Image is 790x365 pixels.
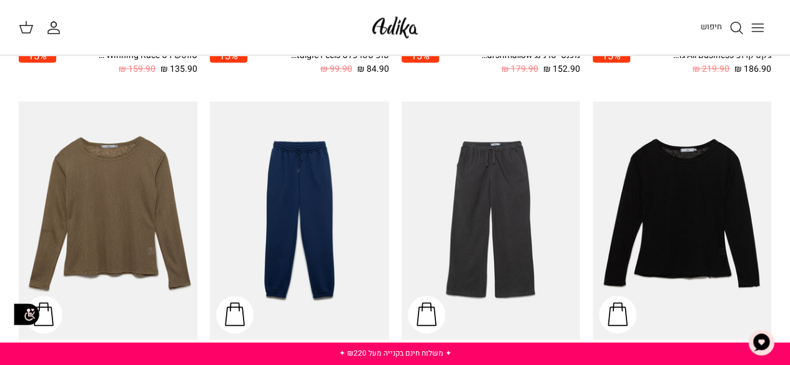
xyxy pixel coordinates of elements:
[247,49,388,76] a: טופ סטרפלס Nostalgic Feels קורדרוי 84.90 ₪ 99.90 ₪
[402,49,439,62] span: 15%
[119,62,156,76] span: 159.90 ₪
[439,49,580,76] a: מכנסי טרנינג Walking On Marshmallow 152.90 ₪ 179.90 ₪
[743,324,780,361] button: צ'אט
[671,49,771,62] div: ג'קט קרופ All Business גזרה מחויטת
[339,348,452,359] a: ✦ משלוח חינם בקנייה מעל ₪220 ✦
[543,62,580,76] span: 152.90 ₪
[320,62,352,76] span: 99.90 ₪
[744,14,771,41] button: Toggle menu
[210,49,247,62] span: 15%
[734,62,771,76] span: 186.90 ₪
[593,49,630,62] span: 15%
[289,49,389,62] div: טופ סטרפלס Nostalgic Feels קורדרוי
[97,49,197,62] div: סווטשירט Winning Race אוברסייז
[210,49,247,76] a: 15%
[701,20,744,35] a: חיפוש
[693,62,729,76] span: 219.90 ₪
[357,62,389,76] span: 84.90 ₪
[480,49,580,62] div: מכנסי טרנינג Walking On Marshmallow
[593,49,630,76] a: 15%
[9,297,44,331] img: accessibility_icon02.svg
[593,101,771,339] a: טי-שירט On The Low
[46,20,66,35] a: החשבון שלי
[501,62,538,76] span: 179.90 ₪
[56,49,197,76] a: סווטשירט Winning Race אוברסייז 135.90 ₪ 159.90 ₪
[701,21,722,32] span: חיפוש
[19,49,56,62] span: 15%
[630,49,771,76] a: ג'קט קרופ All Business גזרה מחויטת 186.90 ₪ 219.90 ₪
[160,62,197,76] span: 135.90 ₪
[368,12,422,42] img: Adika IL
[19,49,56,76] a: 15%
[210,101,388,339] a: מכנסי טרנינג North Star
[402,101,580,339] a: מכנסיים רחבים Nostalgic Feels קורדרוי
[402,49,439,76] a: 15%
[19,101,197,339] a: טי-שירט Sandy Dunes שרוולים ארוכים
